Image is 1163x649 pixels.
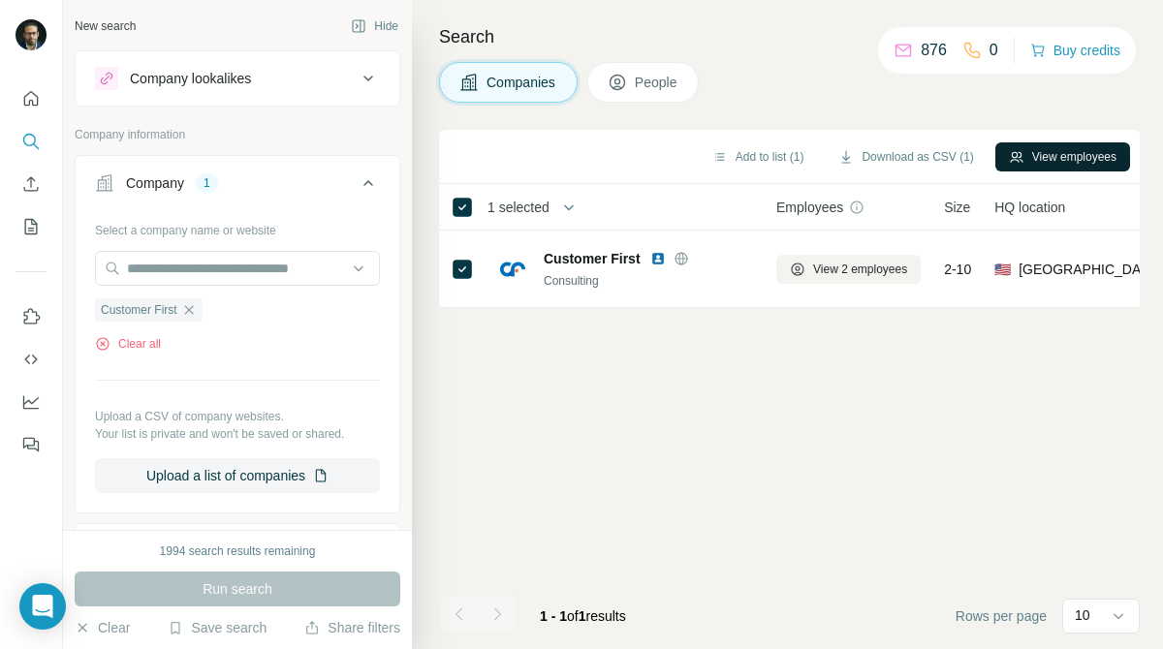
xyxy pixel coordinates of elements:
[635,73,679,92] span: People
[540,608,567,624] span: 1 - 1
[304,618,400,637] button: Share filters
[75,17,136,35] div: New search
[95,458,380,493] button: Upload a list of companies
[16,124,47,159] button: Search
[776,255,921,284] button: View 2 employees
[76,528,399,574] button: Industry
[995,142,1130,171] button: View employees
[944,260,971,279] span: 2-10
[921,39,947,62] p: 876
[544,272,753,290] div: Consulting
[579,608,586,624] span: 1
[544,249,641,268] span: Customer First
[16,342,47,377] button: Use Surfe API
[168,618,267,637] button: Save search
[567,608,579,624] span: of
[776,198,843,217] span: Employees
[16,19,47,50] img: Avatar
[16,209,47,244] button: My lists
[75,126,400,143] p: Company information
[16,427,47,462] button: Feedback
[1075,605,1090,625] p: 10
[825,142,987,171] button: Download as CSV (1)
[337,12,412,41] button: Hide
[994,260,1011,279] span: 🇺🇸
[95,408,380,425] p: Upload a CSV of company websites.
[160,542,316,560] div: 1994 search results remaining
[16,167,47,201] button: Enrich CSV
[196,174,218,192] div: 1
[19,583,66,630] div: Open Intercom Messenger
[16,385,47,419] button: Dashboard
[75,618,130,637] button: Clear
[990,39,998,62] p: 0
[101,301,177,319] span: Customer First
[994,198,1065,217] span: HQ location
[16,81,47,116] button: Quick start
[76,55,399,102] button: Company lookalikes
[944,198,970,217] span: Size
[95,425,380,443] p: Your list is private and won't be saved or shared.
[487,73,557,92] span: Companies
[439,23,1140,50] h4: Search
[956,606,1047,626] span: Rows per page
[650,251,666,266] img: LinkedIn logo
[487,198,550,217] span: 1 selected
[130,69,251,88] div: Company lookalikes
[540,608,626,624] span: results
[16,299,47,334] button: Use Surfe on LinkedIn
[76,160,399,214] button: Company1
[813,261,907,278] span: View 2 employees
[126,173,184,193] div: Company
[1030,37,1120,64] button: Buy credits
[699,142,818,171] button: Add to list (1)
[497,254,528,285] img: Logo of Customer First
[95,335,161,353] button: Clear all
[95,214,380,239] div: Select a company name or website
